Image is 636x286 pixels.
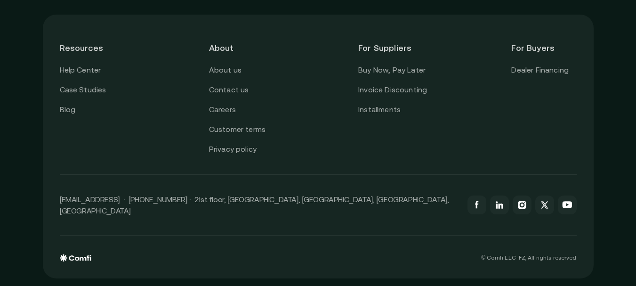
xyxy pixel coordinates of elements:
[209,84,249,96] a: Contact us
[60,64,101,76] a: Help Center
[358,64,426,76] a: Buy Now, Pay Later
[358,104,401,116] a: Installments
[511,32,576,64] header: For Buyers
[209,143,257,155] a: Privacy policy
[209,64,242,76] a: About us
[60,194,458,216] p: [EMAIL_ADDRESS] · [PHONE_NUMBER] · 21st floor, [GEOGRAPHIC_DATA], [GEOGRAPHIC_DATA], [GEOGRAPHIC_...
[60,32,125,64] header: Resources
[511,64,569,76] a: Dealer Financing
[209,123,266,136] a: Customer terms
[209,104,236,116] a: Careers
[481,254,576,261] p: © Comfi L.L.C-FZ, All rights reserved
[358,32,427,64] header: For Suppliers
[60,84,106,96] a: Case Studies
[60,104,76,116] a: Blog
[209,32,274,64] header: About
[60,254,91,262] img: comfi logo
[358,84,427,96] a: Invoice Discounting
